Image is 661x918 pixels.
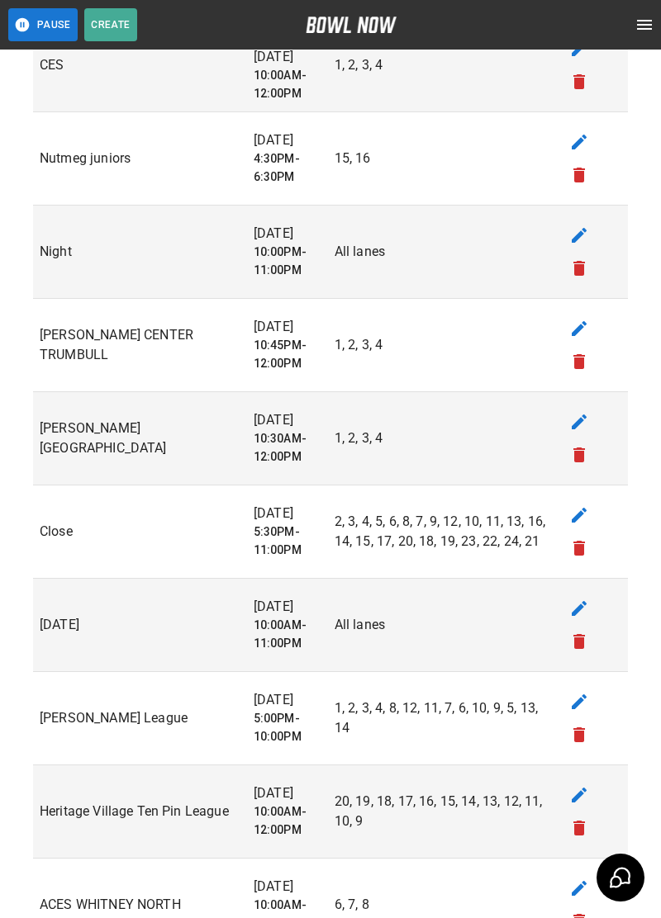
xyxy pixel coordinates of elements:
[254,783,328,803] p: [DATE]
[335,428,549,448] p: 1, 2, 3, 4
[254,504,328,523] p: [DATE]
[563,812,596,845] button: remove
[254,224,328,244] p: [DATE]
[254,130,328,150] p: [DATE]
[563,625,596,658] button: remove
[563,345,596,378] button: remove
[335,698,549,738] p: 1, 2, 3, 4, 8, 12, 11, 7, 6, 10, 9, 5, 13, 14
[40,55,247,75] p: CES
[563,685,596,718] button: edit
[254,67,328,103] h6: 10:00AM-12:00PM
[563,872,596,905] button: edit
[84,8,137,41] button: Create
[335,792,549,831] p: 20, 19, 18, 17, 16, 15, 14, 13, 12, 11, 10, 9
[335,242,549,262] p: All lanes
[40,149,247,168] p: Nutmeg juniors
[563,592,596,625] button: edit
[254,803,328,840] h6: 10:00AM-12:00PM
[254,150,328,187] h6: 4:30PM-6:30PM
[254,244,328,280] h6: 10:00PM-11:00PM
[335,335,549,355] p: 1, 2, 3, 4
[563,159,596,192] button: remove
[254,430,328,466] h6: 10:30AM-12:00PM
[335,512,549,551] p: 2, 3, 4, 5, 6, 8, 7, 9, 12, 10, 11, 13, 16, 14, 15, 17, 20, 18, 19, 23, 22, 24, 21
[40,708,247,728] p: [PERSON_NAME] League
[563,532,596,565] button: remove
[335,55,549,75] p: 1, 2, 3, 4
[306,17,397,33] img: logo
[563,718,596,751] button: remove
[563,499,596,532] button: edit
[254,597,328,617] p: [DATE]
[335,615,549,635] p: All lanes
[40,522,247,542] p: Close
[563,219,596,252] button: edit
[254,410,328,430] p: [DATE]
[563,405,596,438] button: edit
[254,617,328,653] h6: 10:00AM-11:00PM
[40,802,247,821] p: Heritage Village Ten Pin League
[563,778,596,812] button: edit
[254,710,328,746] h6: 5:00PM-10:00PM
[40,615,247,635] p: [DATE]
[254,337,328,373] h6: 10:45PM-12:00PM
[335,149,549,168] p: 15, 16
[563,438,596,471] button: remove
[40,895,247,915] p: ACES WHITNEY NORTH
[563,125,596,159] button: edit
[335,895,549,915] p: 6, 7, 8
[254,317,328,337] p: [DATE]
[8,8,78,41] button: Pause
[563,312,596,345] button: edit
[254,877,328,897] p: [DATE]
[40,419,247,458] p: [PERSON_NAME][GEOGRAPHIC_DATA]
[563,65,596,98] button: remove
[254,523,328,560] h6: 5:30PM-11:00PM
[40,242,247,262] p: Night
[563,252,596,285] button: remove
[40,325,247,365] p: [PERSON_NAME] CENTER TRUMBULL
[628,8,661,41] button: open drawer
[254,690,328,710] p: [DATE]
